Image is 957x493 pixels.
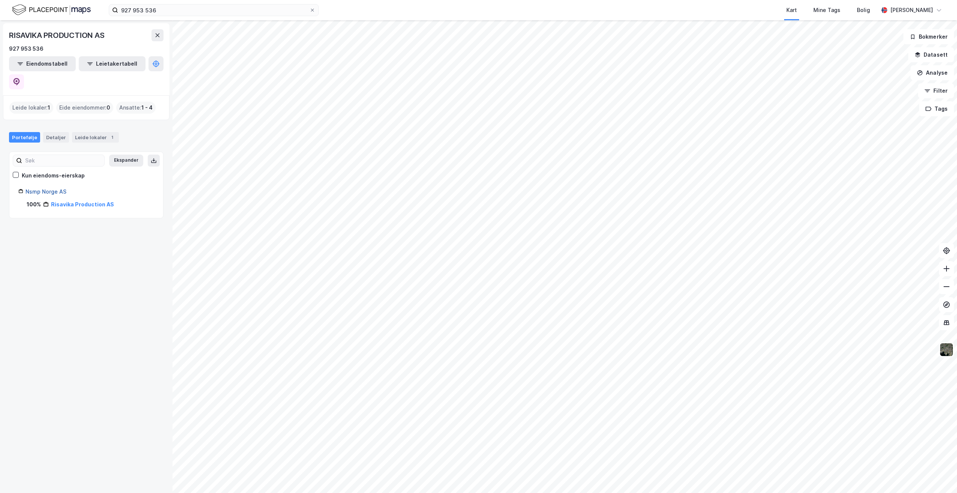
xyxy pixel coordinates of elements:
[908,47,954,62] button: Datasett
[43,132,69,143] div: Detaljer
[27,200,41,209] div: 100%
[106,103,110,112] span: 0
[141,103,153,112] span: 1 - 4
[12,3,91,17] img: logo.f888ab2527a4732fd821a326f86c7f29.svg
[9,44,43,53] div: 927 953 536
[939,343,954,357] img: 9k=
[48,103,50,112] span: 1
[9,56,76,71] button: Eiendomstabell
[918,83,954,98] button: Filter
[72,132,119,143] div: Leide lokaler
[116,102,156,114] div: Ansatte :
[9,102,53,114] div: Leide lokaler :
[25,188,66,195] a: Nsmp Norge AS
[22,171,85,180] div: Kun eiendoms-eierskap
[9,132,40,143] div: Portefølje
[108,134,116,141] div: 1
[22,155,104,166] input: Søk
[786,6,797,15] div: Kart
[79,56,145,71] button: Leietakertabell
[919,457,957,493] iframe: Chat Widget
[890,6,933,15] div: [PERSON_NAME]
[910,65,954,80] button: Analyse
[51,201,114,207] a: Risavika Production AS
[857,6,870,15] div: Bolig
[813,6,840,15] div: Mine Tags
[109,155,143,167] button: Ekspander
[9,29,106,41] div: RISAVIKA PRODUCTION AS
[56,102,113,114] div: Eide eiendommer :
[919,101,954,116] button: Tags
[903,29,954,44] button: Bokmerker
[118,5,309,16] input: Søk på adresse, matrikkel, gårdeiere, leietakere eller personer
